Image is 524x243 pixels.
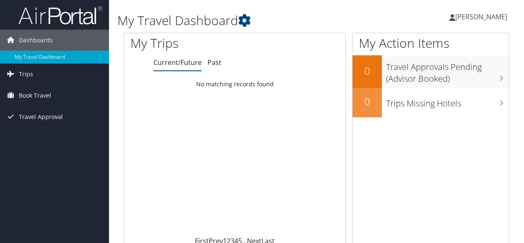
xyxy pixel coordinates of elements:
h3: Trips Missing Hotels [386,93,509,109]
td: No matching records found [124,77,345,92]
span: Trips [19,64,33,85]
a: Past [208,58,221,67]
span: Book Travel [19,85,51,106]
span: Travel Approval [19,106,63,127]
h2: 0 [353,64,382,78]
img: airportal-logo.png [18,5,102,25]
h1: My Travel Dashboard [117,12,383,29]
a: Current/Future [153,58,202,67]
a: 0Travel Approvals Pending (Advisor Booked) [353,55,509,88]
a: 0Trips Missing Hotels [353,88,509,117]
span: Dashboards [19,30,53,51]
h2: 0 [353,94,382,109]
span: [PERSON_NAME] [455,12,507,21]
h1: My Action Items [353,34,509,52]
a: [PERSON_NAME] [449,4,516,29]
h3: Travel Approvals Pending (Advisor Booked) [386,57,509,85]
h1: My Trips [130,34,247,52]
